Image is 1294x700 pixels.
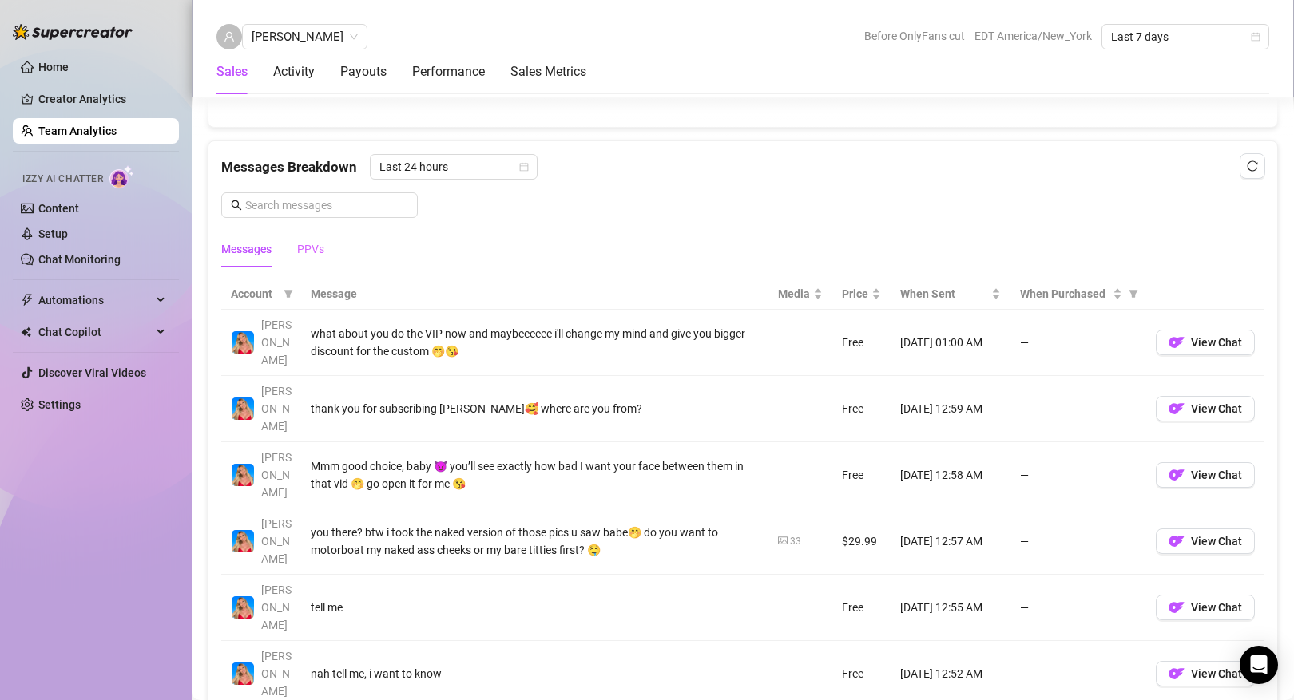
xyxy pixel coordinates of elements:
td: Free [832,442,891,508]
span: When Sent [900,285,988,303]
span: Last 24 hours [379,155,528,179]
div: tell me [311,599,759,616]
span: Media [778,285,810,303]
div: PPVs [297,240,324,258]
span: View Chat [1191,469,1242,481]
td: Free [832,575,891,641]
img: logo-BBDzfeDw.svg [13,24,133,40]
div: Messages [221,240,272,258]
a: Setup [38,227,68,240]
span: View Chat [1191,535,1242,548]
td: [DATE] 12:55 AM [891,575,1010,641]
td: — [1010,442,1146,508]
span: thunderbolt [21,294,34,306]
span: View Chat [1191,336,1242,349]
span: EDT America/New_York [974,24,1092,48]
a: OFView Chat [1156,671,1255,684]
img: OF [1169,599,1185,615]
span: Khristine [252,25,358,49]
div: Payouts [340,62,387,81]
span: Before OnlyFans cut [864,24,965,48]
button: OFView Chat [1156,462,1255,488]
a: OFView Chat [1156,605,1255,618]
a: OFView Chat [1156,340,1255,353]
span: [PERSON_NAME] [261,650,292,698]
img: OF [1169,401,1185,417]
img: Chat Copilot [21,326,31,338]
div: thank you for subscribing [PERSON_NAME]🥰 where are you from? [311,400,759,417]
div: Open Intercom Messenger [1240,646,1278,684]
td: [DATE] 12:59 AM [891,376,1010,442]
span: filter [1125,282,1141,306]
input: Search messages [245,196,408,214]
span: calendar [519,162,529,172]
img: OF [1169,666,1185,682]
span: Izzy AI Chatter [22,172,103,187]
td: — [1010,508,1146,575]
a: Content [38,202,79,215]
span: [PERSON_NAME] [261,451,292,499]
span: filter [280,282,296,306]
a: Chat Monitoring [38,253,121,266]
span: View Chat [1191,601,1242,614]
a: Discover Viral Videos [38,366,146,379]
span: [PERSON_NAME] [261,318,292,366]
span: Account [231,285,277,303]
div: Mmm good choice, baby 😈 you’ll see exactly how bad I want your face between them in that vid 🤭 go... [311,457,759,492]
span: filter [284,289,293,299]
span: calendar [1251,32,1260,42]
div: Sales Metrics [510,62,586,81]
img: Ashley [232,331,254,354]
a: Team Analytics [38,125,117,137]
th: Price [832,279,891,310]
div: Performance [412,62,485,81]
span: View Chat [1191,402,1242,415]
button: OFView Chat [1156,661,1255,686]
span: [PERSON_NAME] [261,385,292,433]
div: you there? btw i took the naked version of those pics u saw babe🤭 do you want to motorboat my nak... [311,524,759,559]
div: Activity [273,62,315,81]
span: Price [842,285,868,303]
span: [PERSON_NAME] [261,517,292,565]
div: nah tell me, i want to know [311,665,759,682]
span: When Purchased [1020,285,1109,303]
th: When Purchased [1010,279,1146,310]
span: Automations [38,287,152,313]
a: OFView Chat [1156,539,1255,552]
div: Sales [216,62,248,81]
span: View Chat [1191,667,1242,680]
span: Last 7 days [1111,25,1260,49]
img: AI Chatter [109,165,134,188]
button: OFView Chat [1156,528,1255,554]
th: Message [301,279,768,310]
td: — [1010,376,1146,442]
button: OFView Chat [1156,595,1255,620]
td: [DATE] 12:58 AM [891,442,1010,508]
img: Ashley [232,530,254,552]
span: filter [1129,289,1138,299]
img: Ashley [232,662,254,685]
span: [PERSON_NAME] [261,583,292,631]
span: Chat Copilot [38,319,152,345]
a: Home [38,61,69,73]
img: Ashley [232,464,254,486]
button: OFView Chat [1156,330,1255,355]
span: search [231,200,242,211]
img: OF [1169,334,1185,350]
img: Ashley [232,596,254,619]
div: Messages Breakdown [221,154,1264,180]
button: OFView Chat [1156,396,1255,421]
span: user [224,31,235,42]
img: Ashley [232,397,254,420]
span: picture [778,536,788,545]
td: Free [832,310,891,376]
div: 33 [790,534,801,549]
img: OF [1169,467,1185,483]
td: $29.99 [832,508,891,575]
a: Settings [38,398,81,411]
td: Free [832,376,891,442]
th: When Sent [891,279,1010,310]
div: what about you do the VIP now and maybeeeeee i'll change my mind and give you bigger discount for... [311,325,759,360]
th: Media [768,279,832,310]
a: Creator Analytics [38,86,166,112]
